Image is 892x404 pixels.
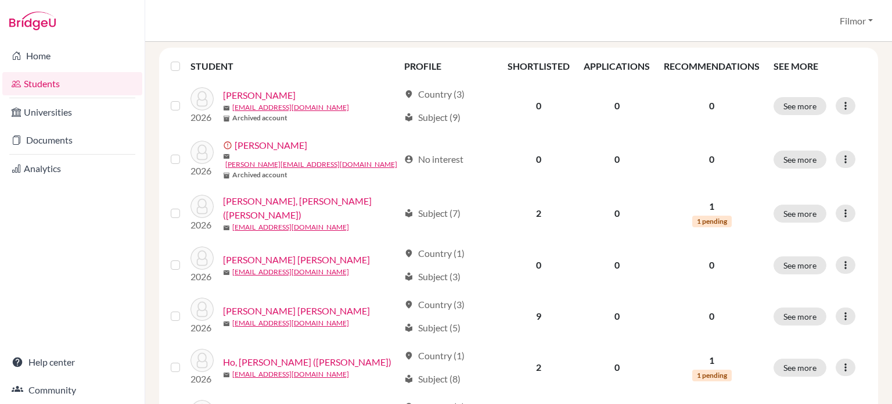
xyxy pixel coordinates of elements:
a: Universities [2,101,142,124]
th: SEE MORE [767,52,873,80]
p: 1 [664,353,760,367]
div: Subject (9) [404,110,461,124]
button: See more [774,151,826,169]
a: [EMAIL_ADDRESS][DOMAIN_NAME] [232,369,349,380]
a: Ho, [PERSON_NAME] ([PERSON_NAME]) [223,355,391,369]
div: Country (1) [404,349,465,363]
td: 0 [577,80,657,131]
p: 2026 [190,372,214,386]
td: 0 [501,80,577,131]
div: Subject (7) [404,206,461,220]
a: Community [2,378,142,402]
p: 0 [664,99,760,113]
button: Filmor [835,10,878,32]
a: [PERSON_NAME] [223,88,296,102]
span: account_circle [404,155,413,164]
td: 0 [501,239,577,291]
button: See more [774,256,826,274]
span: local_library [404,113,413,122]
p: 2026 [190,110,214,124]
a: Home [2,44,142,67]
a: Documents [2,128,142,152]
th: PROFILE [397,52,501,80]
a: [EMAIL_ADDRESS][DOMAIN_NAME] [232,222,349,233]
p: 0 [664,258,760,272]
td: 9 [501,291,577,342]
a: Analytics [2,157,142,180]
img: Chen, Ryan [190,141,214,164]
div: No interest [404,152,463,166]
button: See more [774,205,826,223]
div: Subject (8) [404,372,461,386]
span: mail [223,371,230,378]
button: See more [774,359,826,377]
img: Barger, Isaac [190,87,214,110]
div: Country (3) [404,298,465,312]
span: location_on [404,300,413,309]
td: 2 [501,187,577,239]
a: Help center [2,351,142,374]
div: Subject (5) [404,321,461,335]
th: SHORTLISTED [501,52,577,80]
span: mail [223,269,230,276]
p: 2026 [190,270,214,284]
img: Chu, Ching Yun Alice [190,246,214,270]
td: 0 [577,291,657,342]
a: Students [2,72,142,95]
td: 0 [577,239,657,291]
span: location_on [404,351,413,360]
a: [EMAIL_ADDRESS][DOMAIN_NAME] [232,267,349,277]
button: See more [774,97,826,115]
span: local_library [404,374,413,384]
img: Chu, Yee Yun Agnes [190,298,214,321]
td: 0 [577,342,657,393]
a: [PERSON_NAME] [235,138,307,152]
a: [EMAIL_ADDRESS][DOMAIN_NAME] [232,102,349,113]
div: Subject (3) [404,270,461,284]
th: APPLICATIONS [577,52,657,80]
div: Country (1) [404,246,465,260]
button: See more [774,308,826,326]
span: error_outline [223,141,235,150]
div: Country (3) [404,87,465,101]
span: local_library [404,323,413,333]
a: [PERSON_NAME], [PERSON_NAME] ([PERSON_NAME]) [223,194,398,222]
span: mail [223,224,230,231]
b: Archived account [232,113,287,123]
th: RECOMMENDATIONS [657,52,767,80]
span: 1 pending [692,370,732,381]
span: mail [223,153,230,160]
span: mail [223,105,230,112]
b: Archived account [232,170,287,180]
a: [EMAIL_ADDRESS][DOMAIN_NAME] [232,318,349,328]
p: 2026 [190,164,214,178]
p: 0 [664,309,760,323]
td: 2 [501,342,577,393]
span: mail [223,320,230,327]
img: Ho, Ping-Hung (Benjamin) [190,349,214,372]
p: 1 [664,199,760,213]
span: location_on [404,90,413,99]
p: 2026 [190,321,214,335]
a: [PERSON_NAME] [PERSON_NAME] [223,253,370,267]
a: [PERSON_NAME][EMAIL_ADDRESS][DOMAIN_NAME] [225,159,397,170]
th: STUDENT [190,52,397,80]
span: local_library [404,272,413,281]
span: 1 pending [692,216,732,227]
span: inventory_2 [223,115,230,122]
img: Bridge-U [9,12,56,30]
span: location_on [404,249,413,258]
a: [PERSON_NAME] [PERSON_NAME] [223,304,370,318]
span: inventory_2 [223,172,230,179]
td: 0 [577,131,657,187]
p: 0 [664,152,760,166]
p: 2026 [190,218,214,232]
td: 0 [577,187,657,239]
span: local_library [404,209,413,218]
td: 0 [501,131,577,187]
img: Cheng, Li-Jung (Irina) [190,195,214,218]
